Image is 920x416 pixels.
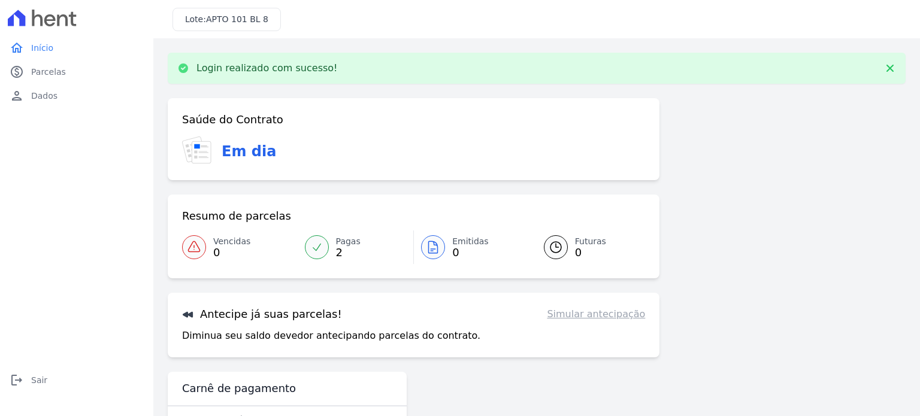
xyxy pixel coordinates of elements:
[31,42,53,54] span: Início
[547,307,645,321] a: Simular antecipação
[5,84,149,108] a: personDados
[213,235,250,248] span: Vencidas
[414,230,529,264] a: Emitidas 0
[575,235,606,248] span: Futuras
[182,329,480,343] p: Diminua seu saldo devedor antecipando parcelas do contrato.
[185,13,268,26] h3: Lote:
[31,90,57,102] span: Dados
[182,113,283,127] h3: Saúde do Contrato
[575,248,606,257] span: 0
[5,60,149,84] a: paidParcelas
[206,14,268,24] span: APTO 101 BL 8
[10,41,24,55] i: home
[222,141,276,162] h3: Em dia
[10,89,24,103] i: person
[196,62,338,74] p: Login realizado com sucesso!
[10,373,24,387] i: logout
[5,36,149,60] a: homeInício
[182,307,342,321] h3: Antecipe já suas parcelas!
[213,248,250,257] span: 0
[182,381,296,396] h3: Carnê de pagamento
[31,374,47,386] span: Sair
[452,235,489,248] span: Emitidas
[182,209,291,223] h3: Resumo de parcelas
[10,65,24,79] i: paid
[336,248,361,257] span: 2
[336,235,361,248] span: Pagas
[452,248,489,257] span: 0
[5,368,149,392] a: logoutSair
[298,230,414,264] a: Pagas 2
[182,230,298,264] a: Vencidas 0
[529,230,646,264] a: Futuras 0
[31,66,66,78] span: Parcelas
